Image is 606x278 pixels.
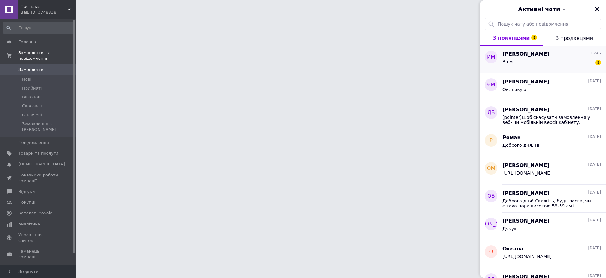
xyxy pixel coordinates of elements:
span: [DATE] [588,106,601,112]
span: Головна [18,39,36,45]
button: ЄМ[PERSON_NAME][DATE]Ок, дякую [480,73,606,101]
span: 15:46 [590,51,601,56]
span: ОМ [487,165,495,172]
span: [PERSON_NAME] [502,51,550,58]
span: ЄМ [487,81,495,89]
span: ОБ [487,193,495,200]
button: З покупцями3 [480,30,543,46]
span: Нові [22,77,31,82]
span: [PERSON_NAME] [502,106,550,114]
button: З продавцями [543,30,606,46]
button: Активні чати [497,5,588,13]
span: [PERSON_NAME] [502,218,550,225]
span: Управління сайтом [18,232,58,244]
span: [PERSON_NAME] [502,162,550,169]
button: ДБ[PERSON_NAME][DATE](pointer)Щоб скасувати замовлення у веб- чи мобільній версії кабінету: відкр... [480,101,606,129]
button: Закрити [593,5,601,13]
span: Скасовані [22,103,44,109]
span: Оксана [502,245,524,253]
span: Доброго дня. НІ [502,143,539,148]
button: ИМ[PERSON_NAME]15:46В см3 [480,46,606,73]
span: Виконані [22,94,42,100]
span: [DEMOGRAPHIC_DATA] [18,161,65,167]
span: ДБ [487,109,495,116]
span: В см [502,59,513,64]
span: Посіпаки [21,4,68,9]
button: ОМ[PERSON_NAME][DATE][URL][DOMAIN_NAME] [480,157,606,185]
span: Р [490,137,493,144]
span: [DATE] [588,245,601,251]
span: Покупці [18,200,35,205]
button: ООксана[DATE][URL][DOMAIN_NAME] [480,240,606,268]
span: Аналітика [18,221,40,227]
input: Пошук [3,22,74,34]
span: Замовлення та повідомлення [18,50,76,61]
span: О [489,248,493,256]
span: Активні чати [518,5,560,13]
span: ИМ [487,53,495,61]
span: З продавцями [555,35,593,41]
span: Каталог ProSale [18,210,52,216]
span: [URL][DOMAIN_NAME] [502,170,552,176]
span: (pointer)Щоб скасувати замовлення у веб- чи мобільній версії кабінету: відкрийте розділ «Замовлен... [502,115,592,125]
span: [DATE] [588,218,601,223]
span: [PERSON_NAME] [502,190,550,197]
span: [DATE] [588,190,601,195]
span: Показники роботи компанії [18,172,58,184]
input: Пошук чату або повідомлення [485,18,601,30]
span: Доброго дня! Скажіть, будь ласка, чи є така пара висотою 58-59 см і комплектний стілець? [502,198,592,208]
span: 3 [595,60,601,65]
button: ОБ[PERSON_NAME][DATE]Доброго дня! Скажіть, будь ласка, чи є така пара висотою 58-59 см і комплект... [480,185,606,213]
span: [DATE] [588,162,601,167]
span: 3 [531,35,537,40]
span: Товари та послуги [18,151,58,156]
span: [DATE] [588,134,601,139]
span: [PERSON_NAME] [502,78,550,86]
span: Гаманець компанії [18,249,58,260]
span: Відгуки [18,189,35,195]
button: РРоман[DATE]Доброго дня. НІ [480,129,606,157]
span: Повідомлення [18,140,49,145]
span: Оплачені [22,112,42,118]
span: Дякую [502,226,518,231]
span: Замовлення [18,67,45,72]
span: Прийняті [22,85,42,91]
button: [PERSON_NAME][PERSON_NAME][DATE]Дякую [480,213,606,240]
span: [URL][DOMAIN_NAME] [502,254,552,259]
span: Замовлення з [PERSON_NAME] [22,121,74,133]
div: Ваш ID: 3748838 [21,9,76,15]
span: Ок, дякую [502,87,526,92]
span: З покупцями [493,35,530,41]
span: Роман [502,134,521,141]
span: [DATE] [588,78,601,84]
span: [PERSON_NAME] [470,220,512,228]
